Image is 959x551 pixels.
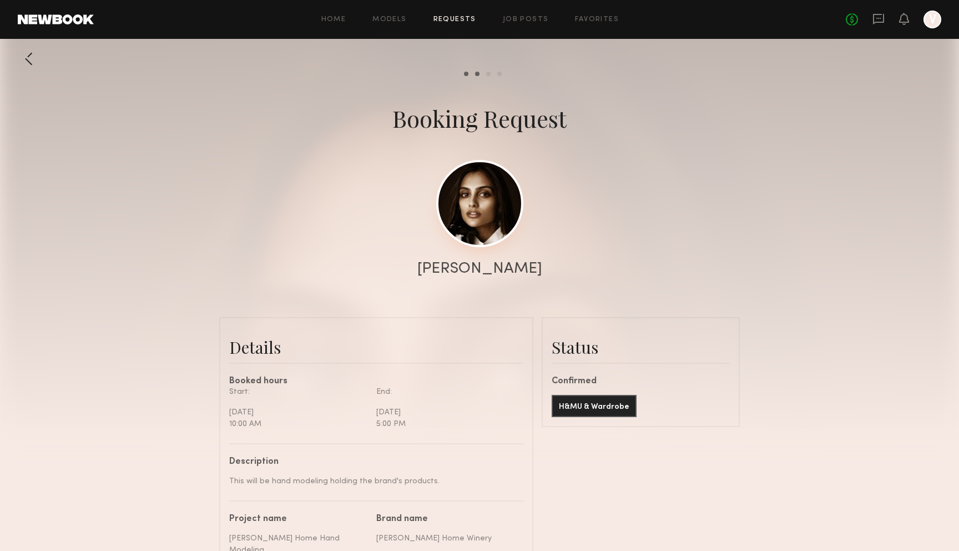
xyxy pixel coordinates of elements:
[376,418,515,430] div: 5:00 PM
[503,16,549,23] a: Job Posts
[321,16,346,23] a: Home
[417,261,542,277] div: [PERSON_NAME]
[552,377,730,386] div: Confirmed
[229,458,515,467] div: Description
[229,336,523,358] div: Details
[376,515,515,524] div: Brand name
[229,386,368,398] div: Start:
[552,336,730,358] div: Status
[376,533,515,544] div: [PERSON_NAME] Home Winery
[376,386,515,398] div: End:
[923,11,941,28] a: V
[575,16,619,23] a: Favorites
[552,395,637,417] button: H&MU & Wardrobe
[229,377,523,386] div: Booked hours
[229,515,368,524] div: Project name
[229,407,368,418] div: [DATE]
[229,475,515,487] div: This will be hand modeling holding the brand's products.
[372,16,406,23] a: Models
[229,418,368,430] div: 10:00 AM
[376,407,515,418] div: [DATE]
[433,16,476,23] a: Requests
[392,103,567,134] div: Booking Request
